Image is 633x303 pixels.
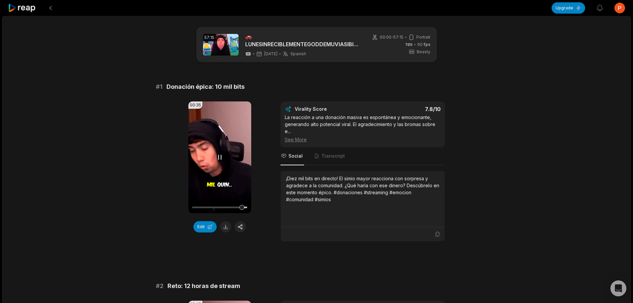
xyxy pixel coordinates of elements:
[417,49,430,55] span: Beasty
[188,101,251,213] video: Your browser does not support mp4 format.
[245,32,360,48] a: 🚗LUNESINRECIBLEMENTEGODDEMUVIASIBIENCHIDA🚗
[286,175,439,203] div: ¡Diez mil bits en directo! El simio mayor reacciona con sorpresa y agradece a la comunidad. ¿Qué ...
[156,82,162,91] span: # 1
[610,280,626,296] div: Open Intercom Messenger
[416,34,430,40] span: Portrait
[417,42,430,48] span: 60
[285,136,441,143] div: See More
[552,2,585,14] button: Upgrade
[290,51,306,57] span: Spanish
[285,114,441,143] div: La reacción a una donación masiva es espontánea y emocionante, generando alto potencial viral. El...
[167,281,240,291] span: Reto: 12 horas de stream
[280,147,445,165] nav: Tabs
[156,281,163,291] span: # 2
[166,82,245,91] span: Donación épica: 10 mil bits
[295,106,366,112] div: Virality Score
[193,221,217,232] button: Edit
[288,153,303,159] span: Social
[424,42,430,47] span: fps
[264,51,277,57] span: [DATE]
[321,153,345,159] span: Transcript
[380,34,403,40] span: 00:00 - 57:15
[369,106,441,112] div: 7.8 /10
